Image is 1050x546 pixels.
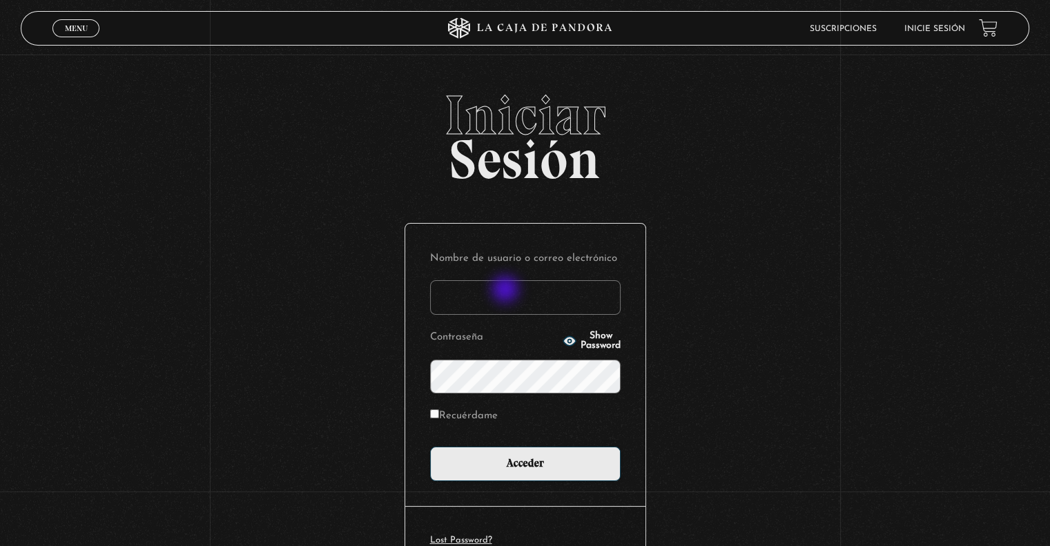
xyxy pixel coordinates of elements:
[65,24,88,32] span: Menu
[979,19,998,37] a: View your shopping cart
[430,406,498,427] label: Recuérdame
[21,88,1029,143] span: Iniciar
[563,331,621,351] button: Show Password
[810,25,877,33] a: Suscripciones
[21,88,1029,176] h2: Sesión
[904,25,965,33] a: Inicie sesión
[430,409,439,418] input: Recuérdame
[430,447,621,481] input: Acceder
[430,248,621,270] label: Nombre de usuario o correo electrónico
[581,331,621,351] span: Show Password
[430,327,558,349] label: Contraseña
[60,36,93,46] span: Cerrar
[430,536,492,545] a: Lost Password?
